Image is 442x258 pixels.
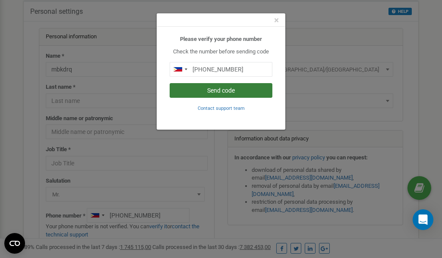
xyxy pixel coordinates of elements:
b: Please verify your phone number [180,36,262,42]
button: Open CMP widget [4,233,25,254]
button: Send code [170,83,272,98]
div: Open Intercom Messenger [413,209,433,230]
input: 0905 123 4567 [170,62,272,77]
div: Telephone country code [170,62,190,76]
a: Contact support team [198,105,245,111]
span: × [274,15,279,25]
small: Contact support team [198,106,245,111]
p: Check the number before sending code [170,48,272,56]
button: Close [274,16,279,25]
